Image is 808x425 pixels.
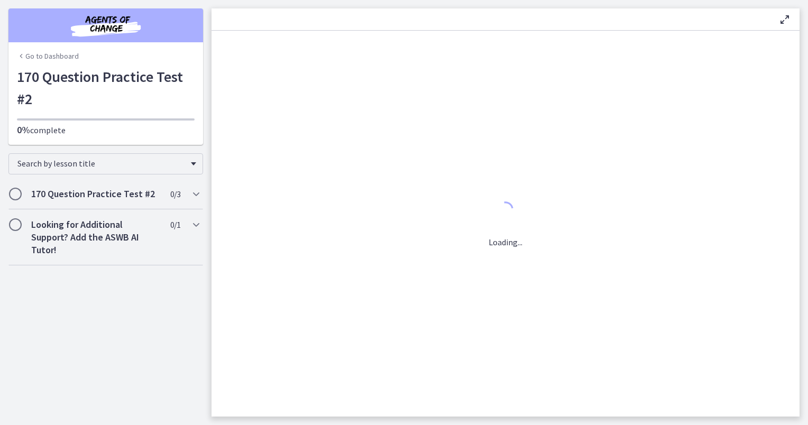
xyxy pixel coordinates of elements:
span: Search by lesson title [17,158,186,169]
h1: 170 Question Practice Test #2 [17,66,195,110]
p: Loading... [489,236,522,248]
div: 1 [489,199,522,223]
a: Go to Dashboard [17,51,79,61]
h2: Looking for Additional Support? Add the ASWB AI Tutor! [31,218,160,256]
img: Agents of Change [42,13,169,38]
div: Search by lesson title [8,153,203,174]
span: 0% [17,124,30,136]
span: 0 / 1 [170,218,180,231]
p: complete [17,124,195,136]
span: 0 / 3 [170,188,180,200]
h2: 170 Question Practice Test #2 [31,188,160,200]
